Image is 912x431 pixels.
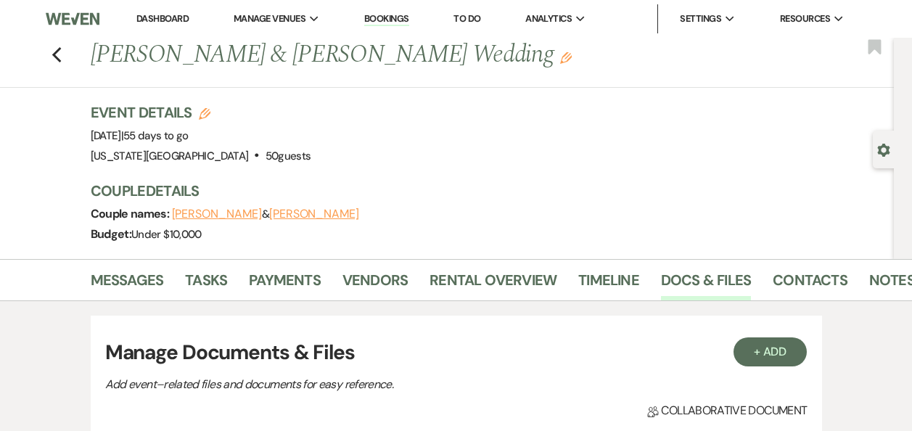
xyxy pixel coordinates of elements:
span: Couple names: [91,206,172,221]
span: Settings [680,12,721,26]
button: Open lead details [877,142,890,156]
button: [PERSON_NAME] [172,208,262,220]
span: [DATE] [91,128,189,143]
a: Dashboard [136,12,189,25]
span: Under $10,000 [131,227,202,242]
a: Docs & Files [661,268,751,300]
a: Timeline [578,268,639,300]
h3: Event Details [91,102,311,123]
img: Weven Logo [46,4,99,34]
span: | [121,128,189,143]
h3: Couple Details [91,181,880,201]
span: 55 days to go [123,128,189,143]
a: Messages [91,268,164,300]
p: Add event–related files and documents for easy reference. [105,375,613,394]
span: & [172,207,359,221]
a: Payments [249,268,321,300]
a: To Do [453,12,480,25]
span: 50 guests [266,149,311,163]
a: Rental Overview [430,268,556,300]
h1: [PERSON_NAME] & [PERSON_NAME] Wedding [91,38,728,73]
span: Manage Venues [234,12,305,26]
span: Resources [780,12,830,26]
button: Edit [560,51,572,64]
button: [PERSON_NAME] [269,208,359,220]
span: Collaborative document [647,402,807,419]
a: Tasks [185,268,227,300]
span: Analytics [525,12,572,26]
h3: Manage Documents & Files [105,337,808,368]
a: Bookings [364,12,409,26]
span: [US_STATE][GEOGRAPHIC_DATA] [91,149,249,163]
a: Vendors [342,268,408,300]
a: Contacts [773,268,847,300]
button: + Add [734,337,808,366]
span: Budget: [91,226,132,242]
